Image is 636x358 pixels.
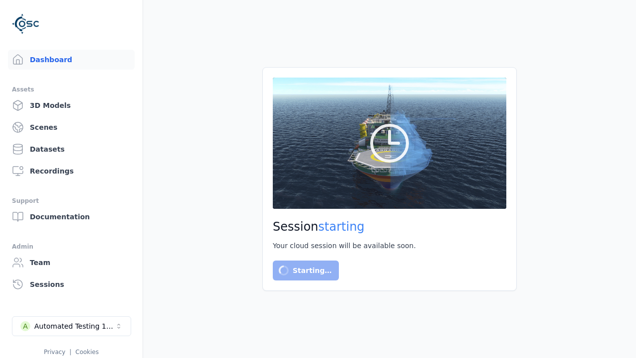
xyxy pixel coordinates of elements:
[8,139,135,159] a: Datasets
[273,219,506,235] h2: Session
[44,349,65,356] a: Privacy
[12,241,131,253] div: Admin
[8,117,135,137] a: Scenes
[12,84,131,95] div: Assets
[12,10,40,38] img: Logo
[8,207,135,227] a: Documentation
[76,349,99,356] a: Cookies
[8,161,135,181] a: Recordings
[34,321,115,331] div: Automated Testing 1 - Playwright
[8,50,135,70] a: Dashboard
[8,95,135,115] a: 3D Models
[20,321,30,331] div: A
[318,220,365,234] span: starting
[273,261,339,280] button: Starting…
[8,253,135,272] a: Team
[12,195,131,207] div: Support
[12,316,131,336] button: Select a workspace
[273,241,506,251] div: Your cloud session will be available soon.
[8,274,135,294] a: Sessions
[70,349,72,356] span: |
